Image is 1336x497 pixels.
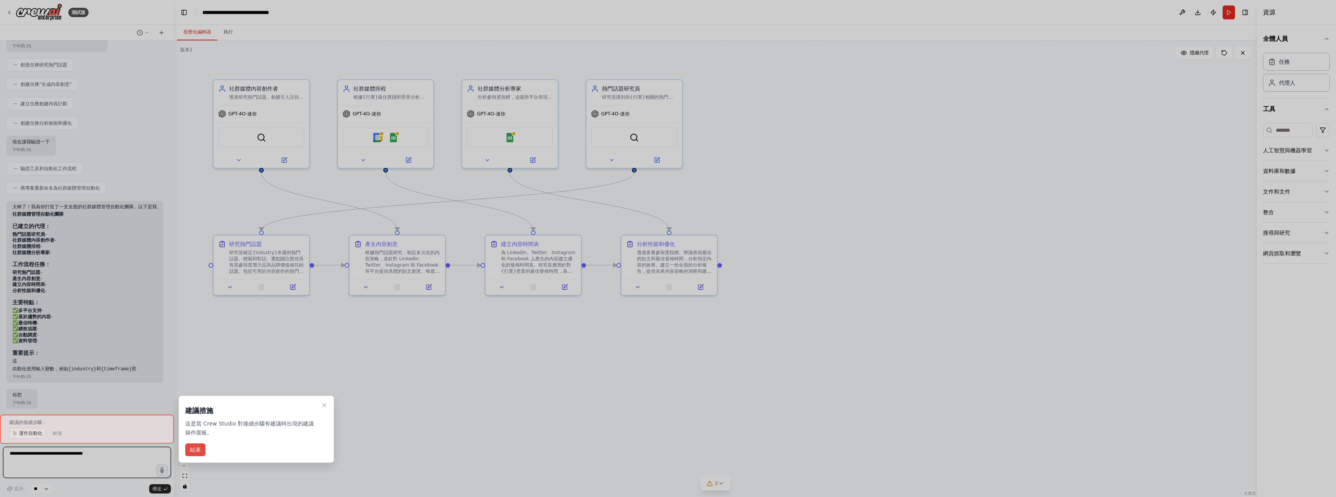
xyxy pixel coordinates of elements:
button: 關閉演練 [320,401,329,410]
font: 這是當 Crew Studio 對後續步驟有建議時出現的建議操作面板。 [185,420,314,436]
font: 結束 [190,446,201,453]
font: 建議措施 [185,406,213,415]
button: 隱藏左側邊欄 [179,7,190,18]
button: 結束 [185,443,205,456]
